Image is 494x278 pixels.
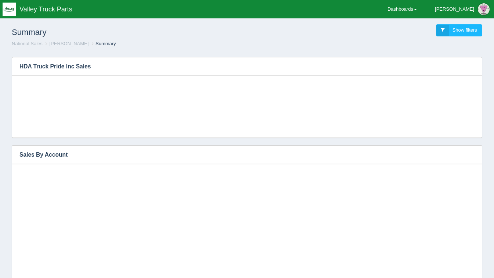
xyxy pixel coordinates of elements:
[3,3,16,16] img: q1blfpkbivjhsugxdrfq.png
[452,27,477,33] span: Show filters
[12,24,247,40] h1: Summary
[12,41,43,46] a: National Sales
[90,40,116,47] li: Summary
[12,146,471,164] h3: Sales By Account
[49,41,89,46] a: [PERSON_NAME]
[436,24,482,36] a: Show filters
[435,2,474,17] div: [PERSON_NAME]
[12,57,471,76] h3: HDA Truck Pride Inc Sales
[478,3,490,15] img: Profile Picture
[19,6,72,13] span: Valley Truck Parts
